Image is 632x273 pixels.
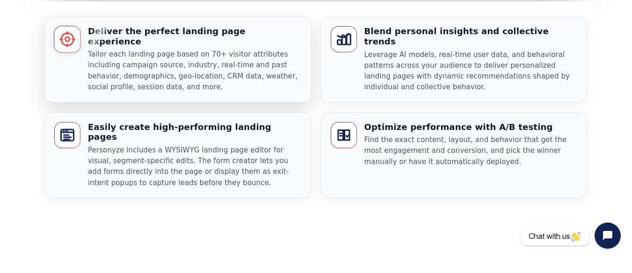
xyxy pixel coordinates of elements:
[364,50,578,93] p: Leverage AI models, real-time user data, and behavioral patterns across your audience to deliver ...
[88,50,302,93] p: Tailor each landing page based on 70+ visitor attributes including campaign source, industry, rea...
[88,145,302,188] p: Personyze includes a WYSIWYG landing page editor for visual, segment-specific edits. The form cre...
[88,122,302,142] h3: Easily create high-performing landing pages
[364,135,578,167] p: Find the exact content, layout, and behavior that get the most engagement and conversion, and pic...
[88,26,302,46] h3: Deliver the perfect landing page experience
[364,122,578,132] h3: Optimize performance with A/B testing
[364,26,578,46] h3: Blend personal insights and collective trends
